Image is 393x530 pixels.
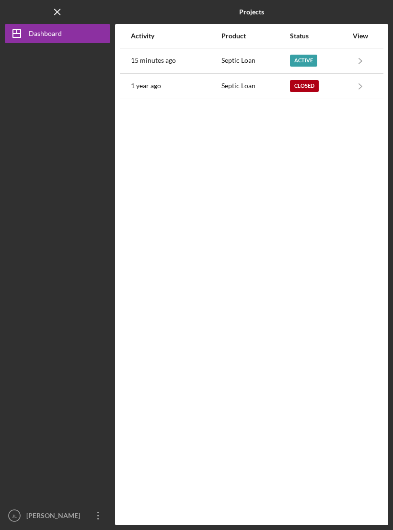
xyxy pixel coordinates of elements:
[290,32,347,40] div: Status
[131,57,176,64] time: 2025-09-04 20:21
[221,49,289,73] div: Septic Loan
[348,32,372,40] div: View
[290,55,317,67] div: Active
[5,506,110,525] button: JL[PERSON_NAME]
[221,74,289,98] div: Septic Loan
[29,24,62,46] div: Dashboard
[5,24,110,43] button: Dashboard
[221,32,289,40] div: Product
[12,513,17,518] text: JL
[290,80,319,92] div: Closed
[131,32,220,40] div: Activity
[239,8,264,16] b: Projects
[24,506,86,528] div: [PERSON_NAME]
[131,82,161,90] time: 2024-08-19 21:20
